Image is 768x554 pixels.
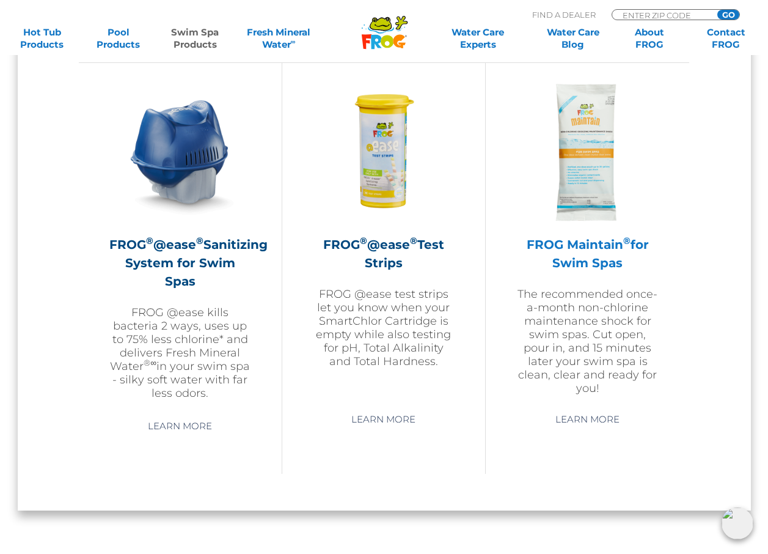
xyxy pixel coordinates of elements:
[532,9,596,20] p: Find A Dealer
[620,26,679,51] a: AboutFROG
[144,358,156,367] sup: ®∞
[360,235,367,246] sup: ®
[623,235,631,246] sup: ®
[196,235,203,246] sup: ®
[12,26,71,51] a: Hot TubProducts
[717,10,739,20] input: GO
[109,81,251,400] a: FROG®@ease®Sanitizing System for Swim SpasFROG @ease kills bacteria 2 ways, uses up to 75% less c...
[242,26,316,51] a: Fresh MineralWater∞
[134,415,226,437] a: Learn More
[109,235,251,290] h2: FROG @ease Sanitizing System for Swim Spas
[165,26,224,51] a: Swim SpaProducts
[621,10,704,20] input: Zip Code Form
[146,235,153,246] sup: ®
[543,26,602,51] a: Water CareBlog
[516,81,659,399] a: FROG Maintain®for Swim SpasThe recommended once-a-month non-chlorine maintenance shock for swim s...
[516,287,659,395] p: The recommended once-a-month non-chlorine maintenance shock for swim spas. Cut open, pour in, and...
[89,26,148,51] a: PoolProducts
[722,508,753,539] img: openIcon
[313,81,455,399] a: FROG®@ease®Test StripsFROG @ease test strips let you know when your SmartChlor Cartridge is empty...
[517,81,659,223] img: ss-maintain-hero-300x300.png
[541,408,634,430] a: Learn More
[313,235,455,272] h2: FROG @ease Test Strips
[313,287,455,368] p: FROG @ease test strips let you know when your SmartChlor Cartridge is empty while also testing fo...
[516,235,659,272] h2: FROG Maintain for Swim Spas
[291,37,296,46] sup: ∞
[109,81,251,223] img: ss-@ease-hero-300x300.png
[109,306,251,400] p: FROG @ease kills bacteria 2 ways, uses up to 75% less chlorine* and delivers Fresh Mineral Water ...
[313,81,455,223] img: FROG-@ease-TS-Bottle-300x300.png
[697,26,756,51] a: ContactFROG
[430,26,526,51] a: Water CareExperts
[410,235,417,246] sup: ®
[337,408,430,430] a: Learn More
